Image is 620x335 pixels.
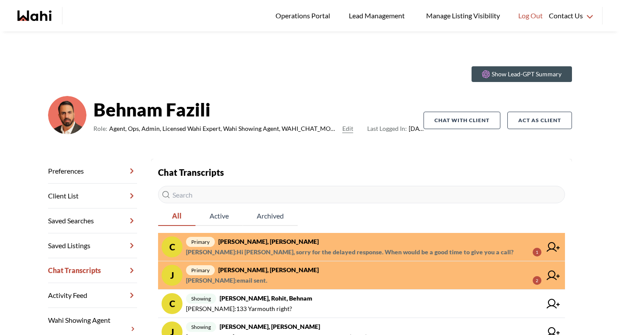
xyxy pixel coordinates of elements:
[186,237,215,247] span: primary
[218,238,319,245] strong: [PERSON_NAME], [PERSON_NAME]
[276,10,333,21] span: Operations Portal
[186,294,216,304] span: showing
[196,207,243,225] span: Active
[162,265,183,286] div: J
[243,207,298,225] span: Archived
[162,236,183,257] div: C
[186,265,215,275] span: primary
[492,70,561,79] p: Show Lead-GPT Summary
[186,275,267,286] span: [PERSON_NAME] : email sent.
[349,10,408,21] span: Lead Management
[186,322,216,332] span: showing
[424,112,500,129] button: Chat with client
[533,248,541,256] div: 1
[17,10,52,21] a: Wahi homepage
[342,123,353,134] button: Edit
[367,125,407,132] span: Last Logged In:
[48,258,137,283] a: Chat Transcripts
[158,186,565,203] input: Search
[93,123,107,134] span: Role:
[220,323,320,330] strong: [PERSON_NAME], [PERSON_NAME]
[93,96,424,123] strong: Behnam Fazili
[518,10,543,21] span: Log Out
[186,304,292,314] span: [PERSON_NAME] : 133 Yarmouth right?
[424,10,503,21] span: Manage Listing Visibility
[48,184,137,209] a: Client List
[158,233,565,261] a: Cprimary[PERSON_NAME], [PERSON_NAME][PERSON_NAME]:Hi [PERSON_NAME], sorry for the delayed respons...
[472,66,572,82] button: Show Lead-GPT Summary
[158,207,196,226] button: All
[158,167,224,178] strong: Chat Transcripts
[218,266,319,273] strong: [PERSON_NAME], [PERSON_NAME]
[507,112,572,129] button: Act as Client
[48,96,86,134] img: cf9ae410c976398e.png
[196,207,243,226] button: Active
[48,233,137,258] a: Saved Listings
[243,207,298,226] button: Archived
[186,247,513,257] span: [PERSON_NAME] : Hi [PERSON_NAME], sorry for the delayed response. When would be a good time to gi...
[367,123,424,134] span: [DATE]
[220,294,312,302] strong: [PERSON_NAME], Rohit, Behnam
[48,209,137,233] a: Saved Searches
[48,283,137,308] a: Activity Feed
[158,261,565,290] a: Jprimary[PERSON_NAME], [PERSON_NAME][PERSON_NAME]:email sent.2
[48,159,137,184] a: Preferences
[109,123,339,134] span: Agent, Ops, Admin, Licensed Wahi Expert, Wahi Showing Agent, WAHI_CHAT_MODERATOR
[158,290,565,318] a: Cshowing[PERSON_NAME], Rohit, Behnam[PERSON_NAME]:133 Yarmouth right?
[533,276,541,285] div: 2
[158,207,196,225] span: All
[162,293,183,314] div: C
